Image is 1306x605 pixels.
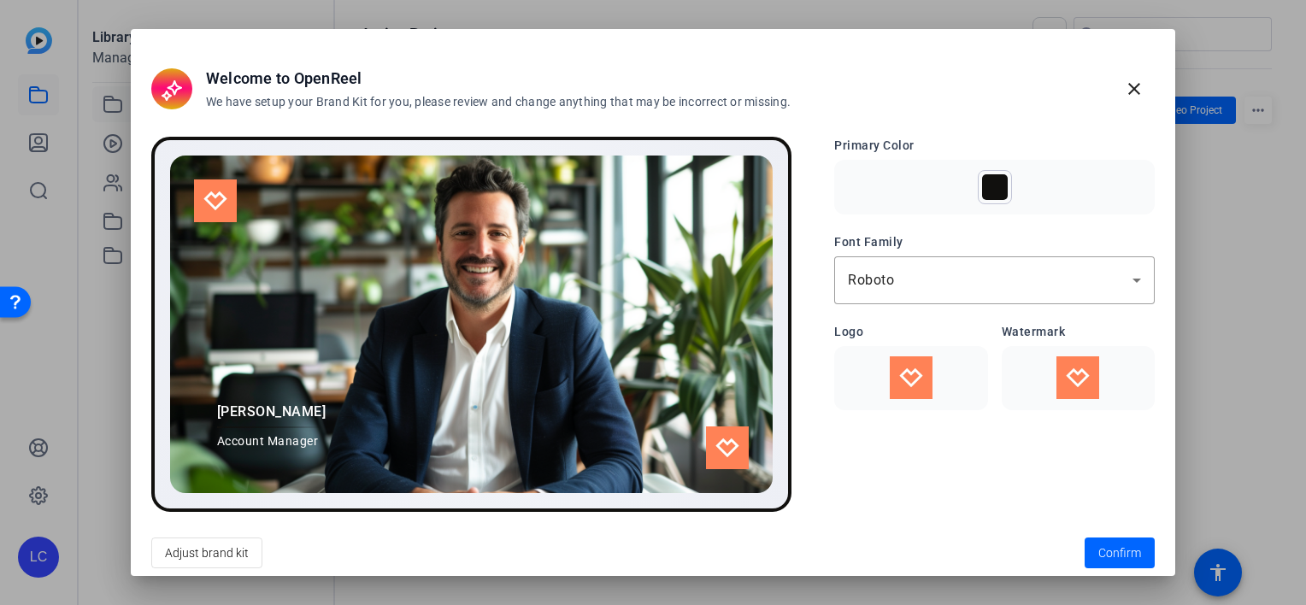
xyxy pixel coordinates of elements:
[165,537,249,569] span: Adjust brand kit
[834,137,1155,155] h3: Primary Color
[834,233,1155,251] h3: Font Family
[217,402,326,422] span: [PERSON_NAME]
[151,537,262,568] button: Adjust brand kit
[844,356,977,399] img: Logo
[834,323,987,341] h3: Logo
[1124,79,1144,99] mat-icon: close
[848,272,894,288] span: Roboto
[1098,544,1141,562] span: Confirm
[1085,537,1155,568] button: Confirm
[206,94,791,111] h3: We have setup your Brand Kit for you, please review and change anything that may be incorrect or ...
[1012,356,1144,399] img: Watermark
[217,432,326,450] span: Account Manager
[170,156,774,493] img: Preview image
[206,67,791,90] h2: Welcome to OpenReel
[1002,323,1155,341] h3: Watermark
